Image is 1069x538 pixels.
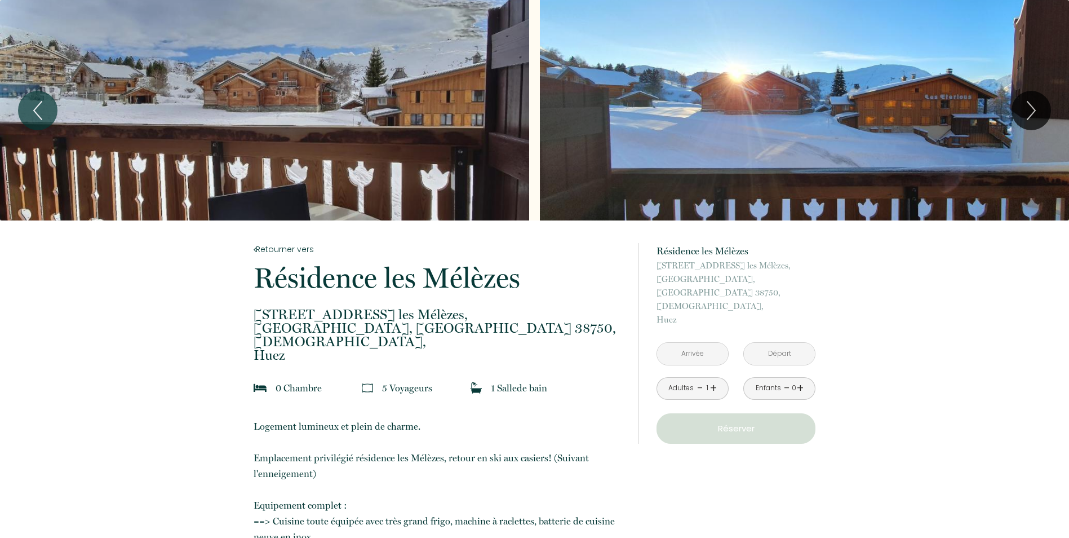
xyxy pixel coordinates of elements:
p: 1 Salle de bain [491,380,547,396]
div: 0 [791,383,797,394]
a: + [710,380,717,397]
span: s [428,382,432,394]
a: - [697,380,703,397]
p: Résidence les Mélèzes [254,264,623,292]
div: Adultes [668,383,694,394]
a: + [797,380,804,397]
p: 0 Chambre [276,380,322,396]
div: 1 [704,383,710,394]
p: Huez [657,259,815,327]
button: Réserver [657,413,815,444]
button: Previous [18,91,57,130]
p: Huez [254,308,623,362]
p: 5 Voyageur [382,380,432,396]
span: [STREET_ADDRESS] les Mélèzes, [GEOGRAPHIC_DATA], [GEOGRAPHIC_DATA] 38750, [DEMOGRAPHIC_DATA], [254,308,623,349]
img: guests [362,382,373,394]
input: Départ [744,343,815,365]
button: Next [1012,91,1051,130]
div: Enfants [756,383,781,394]
p: Résidence les Mélèzes [657,243,815,259]
span: [STREET_ADDRESS] les Mélèzes, [GEOGRAPHIC_DATA], [GEOGRAPHIC_DATA] 38750, [DEMOGRAPHIC_DATA], [657,259,815,313]
a: - [784,380,790,397]
input: Arrivée [657,343,728,365]
p: Réserver [660,422,811,435]
a: Retourner vers [254,243,623,255]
